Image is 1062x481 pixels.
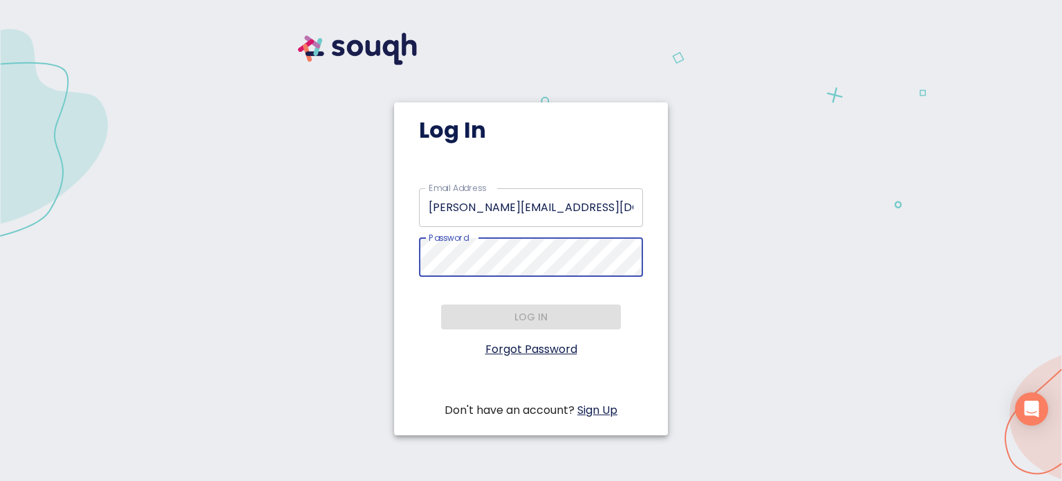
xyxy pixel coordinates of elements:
a: Forgot Password [485,341,577,357]
h4: Log In [419,116,643,144]
a: Sign Up [577,402,617,418]
p: Don't have an account? [419,402,643,419]
div: Open Intercom Messenger [1015,392,1048,426]
img: souqh logo [282,17,433,81]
